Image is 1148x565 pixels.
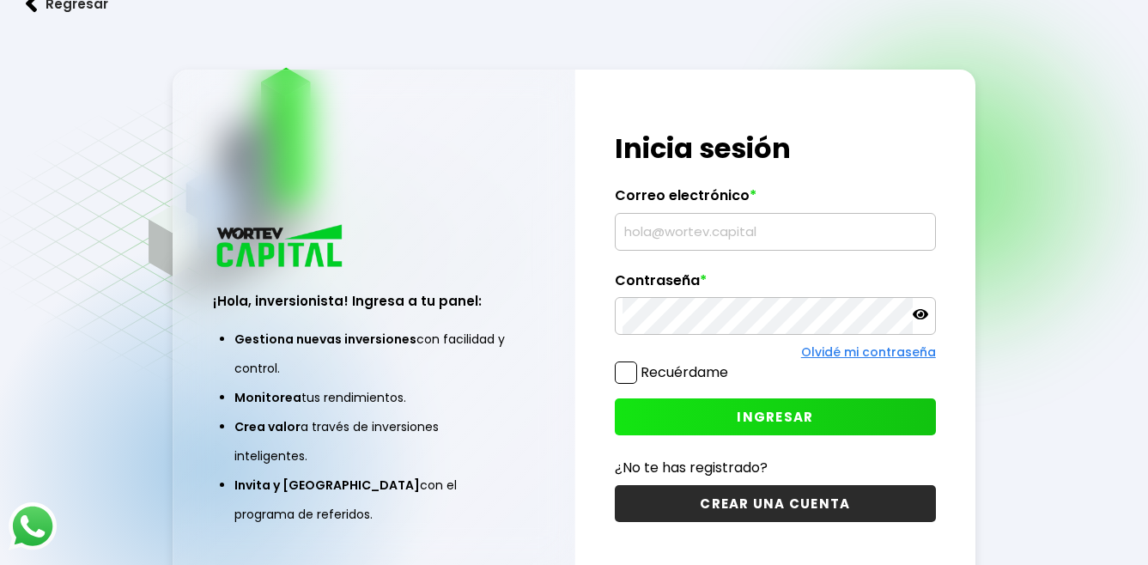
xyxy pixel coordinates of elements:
[641,362,728,382] label: Recuérdame
[213,222,349,273] img: logo_wortev_capital
[234,471,513,529] li: con el programa de referidos.
[9,502,57,550] img: logos_whatsapp-icon.242b2217.svg
[234,389,301,406] span: Monitorea
[234,477,420,494] span: Invita y [GEOGRAPHIC_DATA]
[234,325,513,383] li: con facilidad y control.
[737,408,813,426] span: INGRESAR
[615,485,936,522] button: CREAR UNA CUENTA
[615,457,936,522] a: ¿No te has registrado?CREAR UNA CUENTA
[213,291,534,311] h3: ¡Hola, inversionista! Ingresa a tu panel:
[234,383,513,412] li: tus rendimientos.
[234,412,513,471] li: a través de inversiones inteligentes.
[615,128,936,169] h1: Inicia sesión
[801,343,936,361] a: Olvidé mi contraseña
[615,398,936,435] button: INGRESAR
[615,187,936,213] label: Correo electrónico
[234,418,301,435] span: Crea valor
[623,214,928,250] input: hola@wortev.capital
[615,457,936,478] p: ¿No te has registrado?
[615,272,936,298] label: Contraseña
[234,331,416,348] span: Gestiona nuevas inversiones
